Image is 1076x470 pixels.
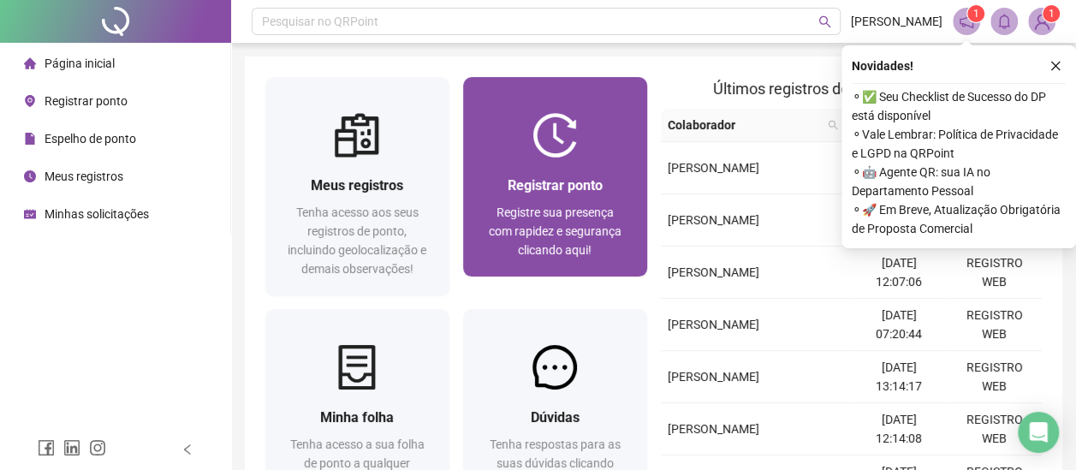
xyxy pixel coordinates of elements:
[181,443,193,455] span: left
[973,8,979,20] span: 1
[63,439,80,456] span: linkedin
[45,57,115,70] span: Página inicial
[668,318,759,331] span: [PERSON_NAME]
[851,247,946,299] td: [DATE] 12:07:06
[45,207,149,221] span: Minhas solicitações
[959,14,974,29] span: notification
[265,77,449,295] a: Meus registrosTenha acesso aos seus registros de ponto, incluindo geolocalização e demais observa...
[45,94,128,108] span: Registrar ponto
[531,409,580,425] span: Dúvidas
[311,177,403,193] span: Meus registros
[668,422,759,436] span: [PERSON_NAME]
[1043,5,1060,22] sup: Atualize o seu contato no menu Meus Dados
[38,439,55,456] span: facebook
[463,77,647,277] a: Registrar pontoRegistre sua presença com rapidez e segurança clicando aqui!
[1049,60,1061,72] span: close
[713,80,990,98] span: Últimos registros de ponto sincronizados
[668,213,759,227] span: [PERSON_NAME]
[1018,412,1059,453] div: Open Intercom Messenger
[824,112,841,138] span: search
[1049,8,1055,20] span: 1
[24,170,36,182] span: clock-circle
[24,95,36,107] span: environment
[668,265,759,279] span: [PERSON_NAME]
[45,170,123,183] span: Meus registros
[1029,9,1055,34] img: 85924
[851,403,946,455] td: [DATE] 12:14:08
[668,116,821,134] span: Colaborador
[851,299,946,351] td: [DATE] 07:20:44
[851,12,942,31] span: [PERSON_NAME]
[947,351,1042,403] td: REGISTRO WEB
[947,299,1042,351] td: REGISTRO WEB
[320,409,394,425] span: Minha folha
[996,14,1012,29] span: bell
[967,5,984,22] sup: 1
[851,351,946,403] td: [DATE] 13:14:17
[852,87,1066,125] span: ⚬ ✅ Seu Checklist de Sucesso do DP está disponível
[288,205,426,276] span: Tenha acesso aos seus registros de ponto, incluindo geolocalização e demais observações!
[24,208,36,220] span: schedule
[852,57,913,75] span: Novidades !
[852,200,1066,238] span: ⚬ 🚀 Em Breve, Atualização Obrigatória de Proposta Comercial
[508,177,603,193] span: Registrar ponto
[947,247,1042,299] td: REGISTRO WEB
[818,15,831,28] span: search
[852,125,1066,163] span: ⚬ Vale Lembrar: Política de Privacidade e LGPD na QRPoint
[668,370,759,384] span: [PERSON_NAME]
[489,205,621,257] span: Registre sua presença com rapidez e segurança clicando aqui!
[89,439,106,456] span: instagram
[828,120,838,130] span: search
[24,133,36,145] span: file
[947,403,1042,455] td: REGISTRO WEB
[24,57,36,69] span: home
[668,161,759,175] span: [PERSON_NAME]
[852,163,1066,200] span: ⚬ 🤖 Agente QR: sua IA no Departamento Pessoal
[45,132,136,146] span: Espelho de ponto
